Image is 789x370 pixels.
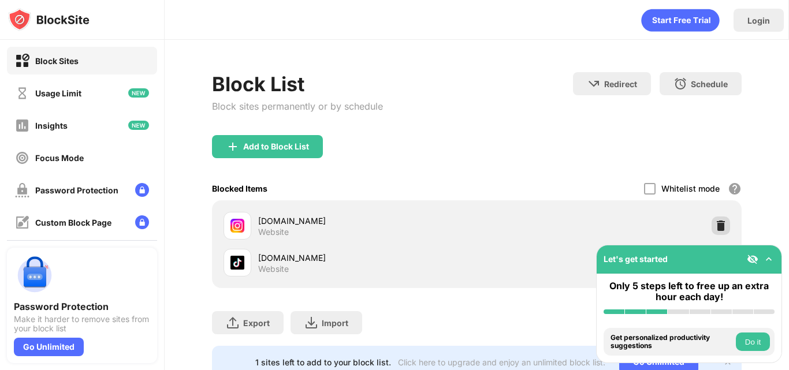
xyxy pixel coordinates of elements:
img: customize-block-page-off.svg [15,215,29,230]
div: Website [258,264,289,274]
div: Password Protection [14,301,150,312]
div: Block List [212,72,383,96]
div: Let's get started [604,254,668,264]
img: new-icon.svg [128,88,149,98]
img: favicons [230,219,244,233]
div: Click here to upgrade and enjoy an unlimited block list. [398,357,605,367]
div: Insights [35,121,68,130]
img: favicons [230,256,244,270]
img: block-on.svg [15,54,29,68]
img: focus-off.svg [15,151,29,165]
div: Go Unlimited [14,338,84,356]
div: Import [322,318,348,328]
div: [DOMAIN_NAME] [258,252,477,264]
div: Focus Mode [35,153,84,163]
img: eye-not-visible.svg [747,253,758,265]
div: Add to Block List [243,142,309,151]
div: 1 sites left to add to your block list. [255,357,391,367]
img: lock-menu.svg [135,215,149,229]
img: password-protection-off.svg [15,183,29,197]
img: logo-blocksite.svg [8,8,90,31]
div: Usage Limit [35,88,81,98]
div: Export [243,318,270,328]
div: Blocked Items [212,184,267,193]
div: Website [258,227,289,237]
div: Block sites permanently or by schedule [212,100,383,112]
div: Block Sites [35,56,79,66]
img: lock-menu.svg [135,183,149,197]
img: time-usage-off.svg [15,86,29,100]
button: Do it [736,332,770,351]
img: insights-off.svg [15,118,29,133]
div: Custom Block Page [35,218,111,227]
div: Get personalized productivity suggestions [611,334,733,350]
div: Redirect [604,79,637,89]
div: [DOMAIN_NAME] [258,215,477,227]
div: Make it harder to remove sites from your block list [14,315,150,333]
div: Login [747,16,770,25]
div: Only 5 steps left to free up an extra hour each day! [604,281,775,302]
div: animation [641,9,720,32]
div: Whitelist mode [661,184,720,193]
img: omni-setup-toggle.svg [763,253,775,265]
img: new-icon.svg [128,121,149,130]
div: Password Protection [35,185,118,195]
div: Schedule [691,79,728,89]
img: push-password-protection.svg [14,255,55,296]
